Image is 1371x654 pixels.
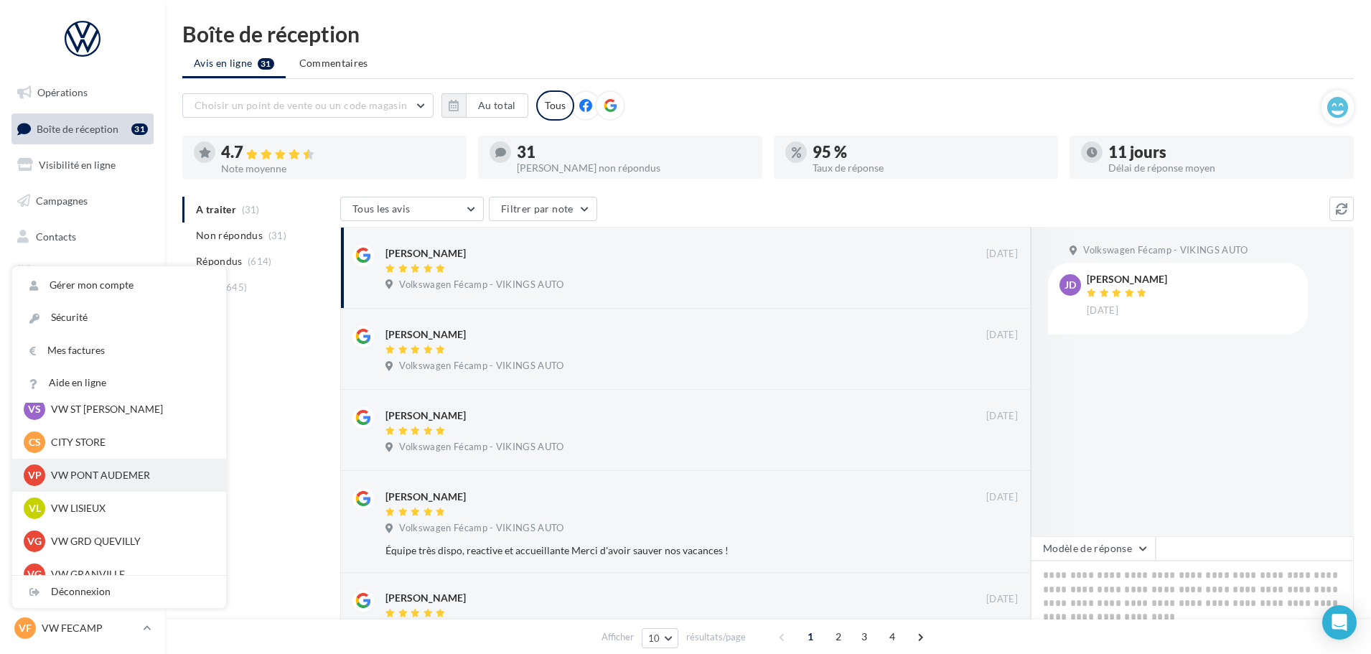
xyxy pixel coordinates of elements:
span: [DATE] [1087,304,1118,317]
a: VF VW FECAMP [11,615,154,642]
a: PLV et print personnalisable [9,329,156,371]
a: Campagnes DataOnDemand [9,376,156,419]
span: Opérations [37,86,88,98]
button: 10 [642,628,678,648]
div: 31 [131,123,148,135]
span: [DATE] [986,593,1018,606]
a: Sécurité [12,302,226,334]
span: VP [28,468,42,482]
span: VG [27,534,42,548]
div: [PERSON_NAME] [385,246,466,261]
span: VS [28,402,41,416]
span: [DATE] [986,248,1018,261]
span: VF [19,621,32,635]
span: Choisir un point de vente ou un code magasin [195,99,407,111]
span: (614) [248,256,272,267]
a: Contacts [9,222,156,252]
span: Commentaires [299,56,368,70]
p: VW PONT AUDEMER [51,468,209,482]
span: CS [29,435,41,449]
span: 10 [648,632,660,644]
button: Au total [466,93,528,118]
span: 1 [799,625,822,648]
div: Boîte de réception [182,23,1354,45]
button: Au total [441,93,528,118]
span: Non répondus [196,228,263,243]
span: Afficher [602,630,634,644]
span: Volkswagen Fécamp - VIKINGS AUTO [399,522,563,535]
button: Tous les avis [340,197,484,221]
span: Répondus [196,254,243,268]
span: Volkswagen Fécamp - VIKINGS AUTO [399,279,563,291]
div: [PERSON_NAME] [385,490,466,504]
div: Note moyenne [221,164,455,174]
span: Contacts [36,230,76,242]
a: Médiathèque [9,257,156,287]
button: Modèle de réponse [1031,536,1156,561]
div: Équipe très dispo, reactive et accueillante Merci d'avoir sauver nos vacances ! [385,543,925,558]
span: [DATE] [986,410,1018,423]
div: Tous [536,90,574,121]
div: [PERSON_NAME] [385,408,466,423]
a: Boîte de réception31 [9,113,156,144]
span: 4 [881,625,904,648]
div: [PERSON_NAME] [385,327,466,342]
span: (31) [268,230,286,241]
span: (645) [223,281,248,293]
a: Calendrier [9,293,156,323]
div: Déconnexion [12,576,226,608]
span: [DATE] [986,329,1018,342]
p: VW LISIEUX [51,501,209,515]
span: VG [27,567,42,581]
span: Campagnes [36,195,88,207]
span: VL [29,501,41,515]
div: Délai de réponse moyen [1108,163,1342,173]
span: JD [1064,278,1076,292]
span: 2 [827,625,850,648]
span: 3 [853,625,876,648]
span: résultats/page [686,630,746,644]
a: Gérer mon compte [12,269,226,302]
span: [DATE] [986,491,1018,504]
div: 31 [517,144,751,160]
a: Campagnes [9,186,156,216]
p: VW FECAMP [42,621,137,635]
div: Taux de réponse [813,163,1047,173]
p: VW GRANVILLE [51,567,209,581]
button: Choisir un point de vente ou un code magasin [182,93,434,118]
div: [PERSON_NAME] non répondus [517,163,751,173]
button: Filtrer par note [489,197,597,221]
p: VW ST [PERSON_NAME] [51,402,209,416]
span: Volkswagen Fécamp - VIKINGS AUTO [399,360,563,373]
a: Visibilité en ligne [9,150,156,180]
a: Mes factures [12,335,226,367]
a: Aide en ligne [12,367,226,399]
div: 95 % [813,144,1047,160]
a: Opérations [9,78,156,108]
span: Tous les avis [352,202,411,215]
span: Boîte de réception [37,122,118,134]
p: VW GRD QUEVILLY [51,534,209,548]
div: 11 jours [1108,144,1342,160]
span: Visibilité en ligne [39,159,116,171]
p: CITY STORE [51,435,209,449]
span: Volkswagen Fécamp - VIKINGS AUTO [1083,244,1248,257]
div: [PERSON_NAME] [1087,274,1167,284]
span: Volkswagen Fécamp - VIKINGS AUTO [399,441,563,454]
div: 4.7 [221,144,455,161]
div: Open Intercom Messenger [1322,605,1357,640]
div: [PERSON_NAME] [385,591,466,605]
